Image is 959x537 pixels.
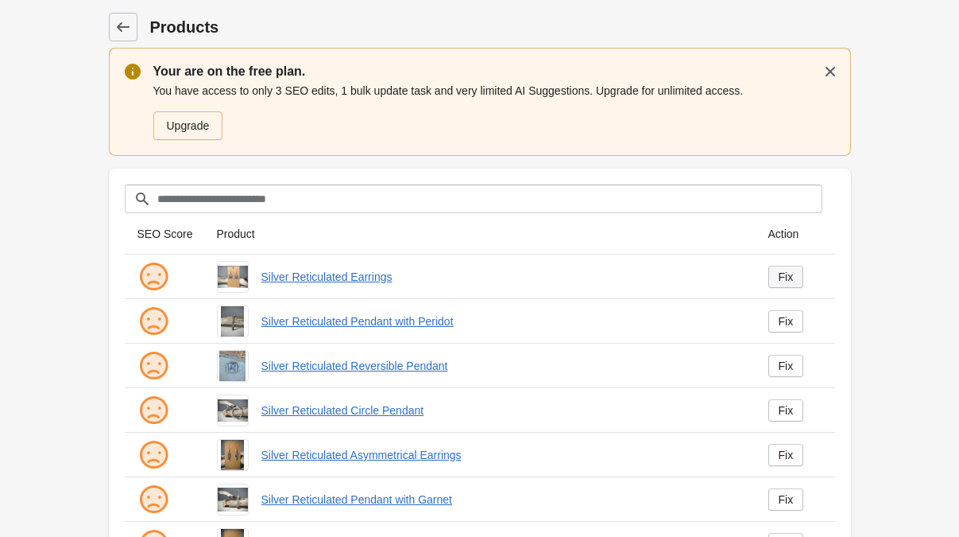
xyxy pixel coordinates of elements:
a: Fix [768,488,804,511]
p: Your are on the free plan. [153,62,835,81]
a: Fix [768,310,804,333]
a: Upgrade [153,111,223,140]
div: You have access to only 3 SEO edits, 1 bulk update task and very limited AI Suggestions. Upgrade ... [153,81,835,142]
a: Silver Reticulated Asymmetrical Earrings [261,447,743,463]
img: sad.png [137,305,169,337]
img: sad.png [137,484,169,516]
img: sad.png [137,395,169,426]
a: Silver Reticulated Circle Pendant [261,403,743,418]
h1: Products [150,16,851,38]
img: sad.png [137,350,169,382]
th: Product [204,213,756,255]
div: Fix [779,493,794,506]
a: Silver Reticulated Pendant with Peridot [261,313,743,329]
img: sad.png [137,261,169,293]
img: sad.png [137,439,169,471]
div: Fix [779,404,794,417]
a: Fix [768,355,804,377]
div: Fix [779,449,794,461]
a: Fix [768,399,804,422]
div: Fix [779,270,794,283]
div: Fix [779,315,794,328]
a: Silver Reticulated Reversible Pendant [261,358,743,374]
div: Upgrade [167,119,210,132]
div: Fix [779,360,794,372]
a: Silver Reticulated Earrings [261,269,743,285]
a: Fix [768,444,804,466]
th: Action [756,213,835,255]
th: SEO Score [125,213,204,255]
a: Fix [768,266,804,288]
a: Silver Reticulated Pendant with Garnet [261,492,743,508]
